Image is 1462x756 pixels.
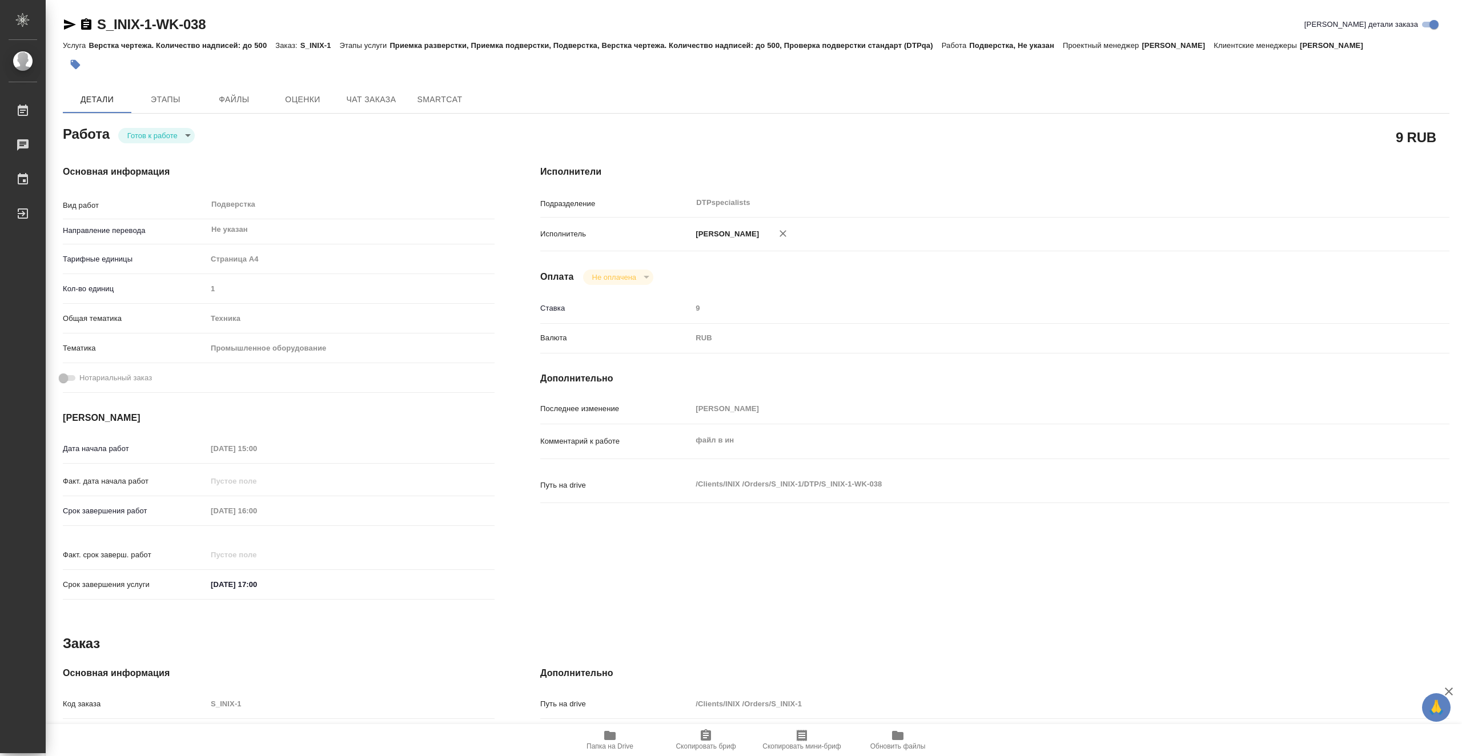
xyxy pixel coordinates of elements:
p: Факт. дата начала работ [63,476,207,487]
div: Готов к работе [118,128,195,143]
p: [PERSON_NAME] [692,228,759,240]
span: Папка на Drive [587,742,633,750]
h2: 9 RUB [1396,127,1436,147]
h4: Дополнительно [540,372,1449,385]
button: Папка на Drive [562,724,658,756]
h4: Основная информация [63,666,495,680]
button: Скопировать ссылку [79,18,93,31]
span: Нотариальный заказ [79,372,152,384]
h2: Заказ [63,634,100,653]
p: Заказ: [275,41,300,50]
button: Скопировать ссылку для ЯМессенджера [63,18,77,31]
span: [PERSON_NAME] детали заказа [1304,19,1418,30]
span: Файлы [207,93,262,107]
input: Пустое поле [207,695,495,712]
h4: Оплата [540,270,574,284]
p: Ставка [540,303,692,314]
span: Скопировать мини-бриф [762,742,841,750]
button: Скопировать мини-бриф [754,724,850,756]
p: Валюта [540,332,692,344]
input: ✎ Введи что-нибудь [207,576,307,593]
p: Подверстка, Не указан [969,41,1063,50]
button: Обновить файлы [850,724,946,756]
p: Этапы услуги [340,41,390,50]
p: Направление перевода [63,225,207,236]
p: Общая тематика [63,313,207,324]
div: Страница А4 [207,250,495,269]
p: Срок завершения услуги [63,579,207,590]
div: Готов к работе [583,270,653,285]
button: Не оплачена [589,272,640,282]
button: 🙏 [1422,693,1451,722]
p: [PERSON_NAME] [1142,41,1214,50]
button: Скопировать бриф [658,724,754,756]
p: Клиентские менеджеры [1214,41,1300,50]
p: Кол-во единиц [63,283,207,295]
p: Последнее изменение [540,403,692,415]
button: Удалить исполнителя [770,221,796,246]
p: Верстка чертежа. Количество надписей: до 500 [89,41,275,50]
input: Пустое поле [692,695,1373,712]
p: Дата начала работ [63,443,207,455]
button: Добавить тэг [63,52,88,77]
span: 🙏 [1427,695,1446,719]
p: [PERSON_NAME] [1300,41,1372,50]
p: Подразделение [540,198,692,210]
p: Тарифные единицы [63,254,207,265]
p: Факт. срок заверш. работ [63,549,207,561]
h4: Основная информация [63,165,495,179]
p: Путь на drive [540,698,692,710]
p: Код заказа [63,698,207,710]
p: Приемка разверстки, Приемка подверстки, Подверстка, Верстка чертежа. Количество надписей: до 500,... [389,41,941,50]
h4: Дополнительно [540,666,1449,680]
div: Промышленное оборудование [207,339,495,358]
h2: Работа [63,123,110,143]
input: Пустое поле [207,440,307,457]
a: S_INIX-1-WK-038 [97,17,206,32]
p: Срок завершения работ [63,505,207,517]
input: Пустое поле [692,300,1373,316]
input: Пустое поле [207,473,307,489]
input: Пустое поле [207,502,307,519]
p: Комментарий к работе [540,436,692,447]
span: Оценки [275,93,330,107]
p: Вид работ [63,200,207,211]
button: Готов к работе [124,131,181,140]
span: Детали [70,93,124,107]
span: Этапы [138,93,193,107]
span: Скопировать бриф [676,742,736,750]
p: Тематика [63,343,207,354]
p: S_INIX-1 [300,41,340,50]
input: Пустое поле [207,280,495,297]
p: Работа [942,41,970,50]
p: Услуга [63,41,89,50]
textarea: /Clients/INIX /Orders/S_INIX-1/DTP/S_INIX-1-WK-038 [692,474,1373,494]
input: Пустое поле [692,400,1373,417]
p: Исполнитель [540,228,692,240]
textarea: файл в ин [692,431,1373,450]
input: Пустое поле [207,546,307,563]
span: Чат заказа [344,93,399,107]
p: Путь на drive [540,480,692,491]
h4: Исполнители [540,165,1449,179]
h4: [PERSON_NAME] [63,411,495,425]
div: RUB [692,328,1373,348]
span: SmartCat [412,93,467,107]
p: Проектный менеджер [1063,41,1142,50]
span: Обновить файлы [870,742,926,750]
div: Техника [207,309,495,328]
